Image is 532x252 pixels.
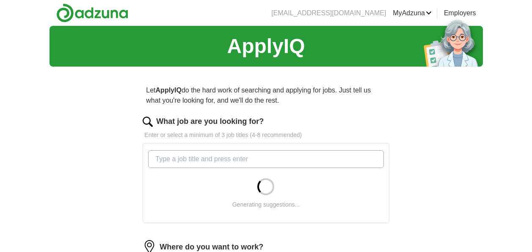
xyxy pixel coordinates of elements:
h1: ApplyIQ [227,31,305,62]
a: MyAdzuna [393,8,432,18]
div: Generating suggestions... [232,200,300,209]
a: Employers [444,8,476,18]
li: [EMAIL_ADDRESS][DOMAIN_NAME] [271,8,386,18]
img: search.png [143,117,153,127]
img: Adzuna logo [56,3,128,22]
p: Enter or select a minimum of 3 job titles (4-8 recommended) [143,131,389,140]
input: Type a job title and press enter [148,150,383,168]
label: What job are you looking for? [156,116,264,127]
strong: ApplyIQ [156,87,182,94]
p: Let do the hard work of searching and applying for jobs. Just tell us what you're looking for, an... [143,82,389,109]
